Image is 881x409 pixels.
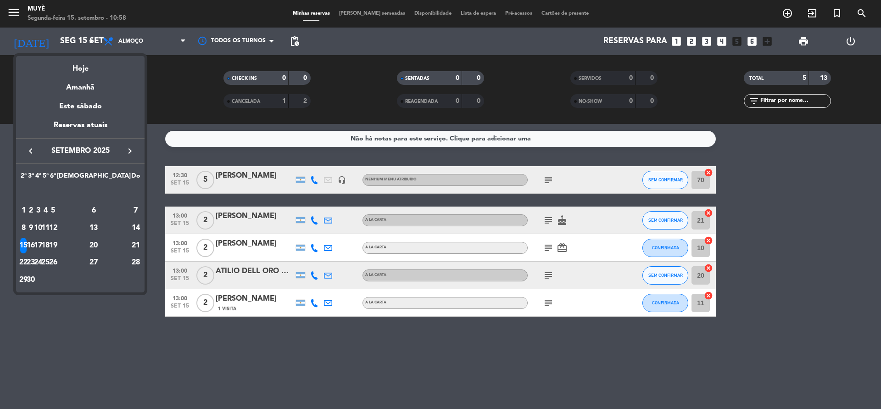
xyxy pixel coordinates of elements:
[61,255,127,271] div: 27
[27,254,34,272] td: 23 de setembro de 2025
[20,271,27,289] td: 29 de setembro de 2025
[20,237,27,254] td: 15 de setembro de 2025
[27,219,34,237] td: 9 de setembro de 2025
[34,237,42,254] td: 17 de setembro de 2025
[50,237,57,254] td: 19 de setembro de 2025
[35,255,42,271] div: 24
[35,203,42,219] div: 3
[50,219,57,237] td: 12 de setembro de 2025
[28,238,34,253] div: 16
[50,171,57,185] th: Sexta-feira
[131,203,140,219] div: 7
[16,56,145,75] div: Hoje
[20,185,141,202] td: SET
[20,272,27,288] div: 29
[35,220,42,236] div: 10
[20,171,27,185] th: Segunda-feira
[28,203,34,219] div: 2
[27,271,34,289] td: 30 de setembro de 2025
[28,272,34,288] div: 30
[16,94,145,119] div: Este sábado
[16,119,145,138] div: Reservas atuais
[42,202,49,220] td: 4 de setembro de 2025
[35,238,42,253] div: 17
[131,220,140,236] div: 14
[124,146,135,157] i: keyboard_arrow_right
[34,202,42,220] td: 3 de setembro de 2025
[20,220,27,236] div: 8
[61,220,127,236] div: 13
[34,219,42,237] td: 10 de setembro de 2025
[50,203,56,219] div: 5
[27,202,34,220] td: 2 de setembro de 2025
[27,171,34,185] th: Terça-feira
[61,238,127,253] div: 20
[57,219,131,237] td: 13 de setembro de 2025
[131,237,141,254] td: 21 de setembro de 2025
[20,238,27,253] div: 15
[34,254,42,272] td: 24 de setembro de 2025
[57,202,131,220] td: 6 de setembro de 2025
[42,255,49,271] div: 25
[50,202,57,220] td: 5 de setembro de 2025
[20,219,27,237] td: 8 de setembro de 2025
[61,203,127,219] div: 6
[131,254,141,272] td: 28 de setembro de 2025
[131,202,141,220] td: 7 de setembro de 2025
[42,171,49,185] th: Quinta-feira
[57,237,131,254] td: 20 de setembro de 2025
[34,171,42,185] th: Quarta-feira
[42,203,49,219] div: 4
[42,237,49,254] td: 18 de setembro de 2025
[131,171,141,185] th: Domingo
[122,145,138,157] button: keyboard_arrow_right
[20,255,27,271] div: 22
[57,171,131,185] th: Sábado
[42,238,49,253] div: 18
[42,254,49,272] td: 25 de setembro de 2025
[25,146,36,157] i: keyboard_arrow_left
[20,203,27,219] div: 1
[131,255,140,271] div: 28
[16,75,145,94] div: Amanhã
[22,145,39,157] button: keyboard_arrow_left
[50,255,56,271] div: 26
[39,145,122,157] span: setembro 2025
[50,254,57,272] td: 26 de setembro de 2025
[27,237,34,254] td: 16 de setembro de 2025
[50,238,56,253] div: 19
[42,219,49,237] td: 11 de setembro de 2025
[131,219,141,237] td: 14 de setembro de 2025
[28,220,34,236] div: 9
[50,220,56,236] div: 12
[131,238,140,253] div: 21
[20,202,27,220] td: 1 de setembro de 2025
[42,220,49,236] div: 11
[20,254,27,272] td: 22 de setembro de 2025
[57,254,131,272] td: 27 de setembro de 2025
[28,255,34,271] div: 23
